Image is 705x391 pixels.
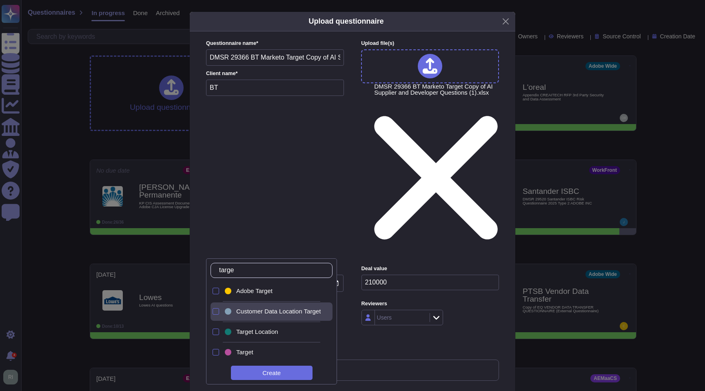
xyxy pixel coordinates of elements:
[361,301,499,307] label: Reviewers
[374,83,498,260] span: DMSR 29366 BT Marketo Target Copy of AI Supplier and Developer Questions (1).xlsx
[236,349,253,356] span: Target
[223,347,233,357] div: Target
[236,328,321,335] div: Target Location
[215,263,332,278] input: Search by keywords
[236,328,278,335] span: Target Location
[223,327,233,337] div: Target Location
[206,49,344,66] input: Enter questionnaire name
[206,41,344,46] label: Questionnaire name
[236,287,273,295] span: Adobe Target
[206,80,344,96] input: Enter company name of the client
[223,282,324,300] div: Adobe Target
[361,266,499,271] label: Deal value
[361,275,499,290] input: Enter the amount
[223,302,324,321] div: Customer Data Location Target
[236,308,321,315] span: Customer Data Location Target
[223,343,324,362] div: Target
[499,15,512,28] button: Close
[223,323,324,341] div: Target Location
[206,71,344,76] label: Client name
[231,366,313,380] div: Create
[377,315,392,320] div: Users
[223,286,233,296] div: Adobe Target
[236,349,321,356] div: Target
[223,307,233,316] div: Customer Data Location Target
[361,40,394,46] span: Upload file (s)
[308,16,384,27] h5: Upload questionnaire
[236,287,321,295] div: Adobe Target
